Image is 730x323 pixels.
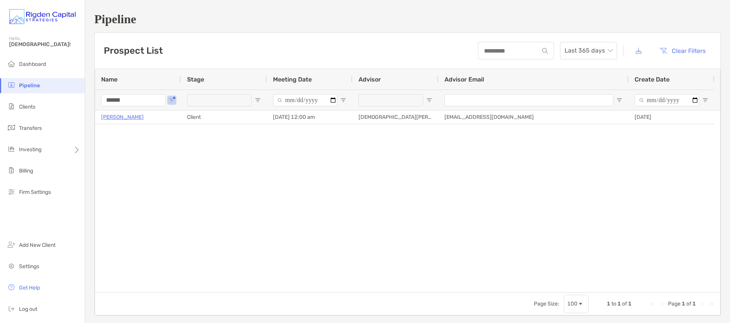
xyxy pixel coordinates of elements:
div: [EMAIL_ADDRESS][DOMAIN_NAME] [438,110,628,124]
img: dashboard icon [7,59,16,68]
span: Billing [19,168,33,174]
span: to [611,301,616,307]
button: Open Filter Menu [340,97,346,103]
span: of [622,301,627,307]
span: Create Date [635,76,670,83]
button: Open Filter Menu [426,97,432,103]
img: Zoe Logo [9,3,76,30]
span: Settings [19,263,39,270]
div: [DATE] 12:00 am [267,110,352,124]
span: [DEMOGRAPHIC_DATA]! [9,41,80,48]
button: Clear Filters [654,42,711,59]
img: get-help icon [7,283,16,292]
span: Firm Settings [19,189,51,195]
span: Dashboard [19,61,46,67]
div: Last Page [708,301,714,307]
div: 100 [567,301,578,307]
span: Advisor Email [444,76,484,83]
span: Log out [19,306,37,312]
img: input icon [542,48,548,54]
input: Name Filter Input [101,94,166,106]
img: settings icon [7,261,16,270]
img: logout icon [7,304,16,313]
div: First Page [650,301,656,307]
span: 1 [607,301,610,307]
img: investing icon [7,144,16,154]
span: Last 365 days [565,42,613,59]
div: Page Size [564,295,589,313]
span: Clients [19,104,35,110]
span: Stage [187,76,204,83]
span: 1 [692,301,696,307]
div: Page Size: [534,301,559,307]
h3: Prospect List [104,45,163,56]
input: Advisor Email Filter Input [444,94,613,106]
span: 1 [628,301,632,307]
span: 1 [617,301,621,307]
span: Meeting Date [273,76,312,83]
span: Name [101,76,117,83]
h1: Pipeline [94,12,721,26]
button: Open Filter Menu [255,97,261,103]
span: 1 [682,301,685,307]
span: Page [668,301,681,307]
div: [DATE] [628,110,714,124]
a: [PERSON_NAME] [101,112,144,122]
div: Client [181,110,267,124]
button: Open Filter Menu [616,97,622,103]
button: Open Filter Menu [702,97,708,103]
span: Investing [19,146,41,153]
img: add_new_client icon [7,240,16,249]
input: Create Date Filter Input [635,94,699,106]
img: clients icon [7,102,16,111]
img: firm-settings icon [7,187,16,196]
span: of [686,301,691,307]
div: Next Page [699,301,705,307]
button: Open Filter Menu [169,97,175,103]
input: Meeting Date Filter Input [273,94,337,106]
span: Pipeline [19,82,40,89]
span: Advisor [359,76,381,83]
span: Get Help [19,285,40,291]
img: transfers icon [7,123,16,132]
span: Transfers [19,125,42,131]
div: Previous Page [659,301,665,307]
div: [DEMOGRAPHIC_DATA][PERSON_NAME], CFP® [352,110,438,124]
img: pipeline icon [7,80,16,90]
img: billing icon [7,166,16,175]
span: Add New Client [19,242,56,248]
